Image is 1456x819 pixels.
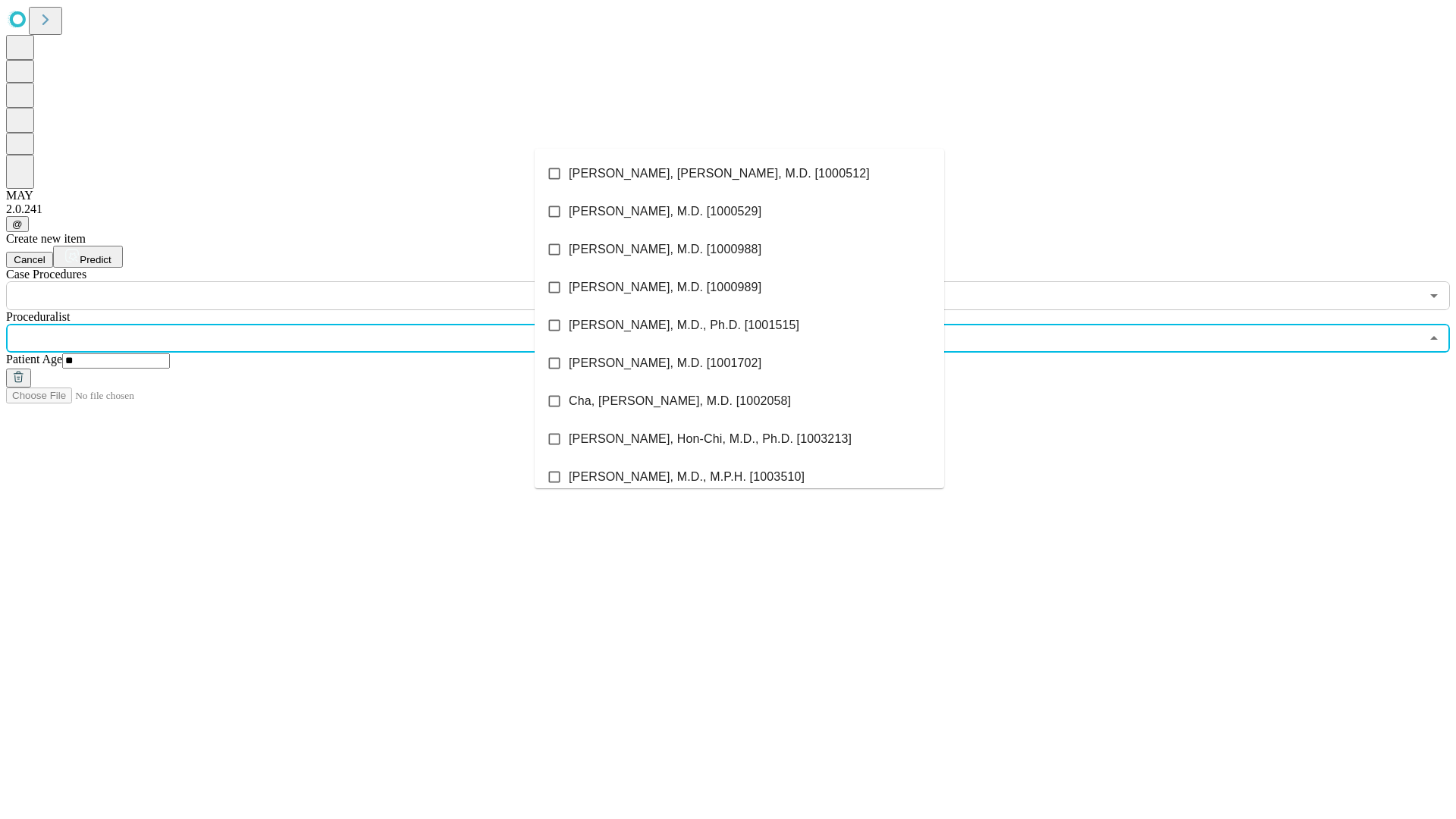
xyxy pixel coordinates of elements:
[6,202,1450,216] div: 2.0.241
[569,202,761,221] span: [PERSON_NAME], M.D. [1000529]
[6,232,86,245] span: Create new item
[6,268,86,281] span: Scheduled Procedure
[6,252,53,268] button: Cancel
[569,278,761,297] span: [PERSON_NAME], M.D. [1000989]
[569,354,761,372] span: [PERSON_NAME], M.D. [1001702]
[569,392,791,410] span: Cha, [PERSON_NAME], M.D. [1002058]
[569,430,852,448] span: [PERSON_NAME], Hon-Chi, M.D., Ph.D. [1003213]
[53,246,123,268] button: Predict
[6,189,1450,202] div: MAY
[14,254,45,265] span: Cancel
[6,310,70,323] span: Proceduralist
[1423,285,1445,306] button: Open
[6,353,62,366] span: Patient Age
[569,240,761,259] span: [PERSON_NAME], M.D. [1000988]
[569,468,805,486] span: [PERSON_NAME], M.D., M.P.H. [1003510]
[1423,328,1445,349] button: Close
[80,254,111,265] span: Predict
[569,165,870,183] span: [PERSON_NAME], [PERSON_NAME], M.D. [1000512]
[569,316,799,334] span: [PERSON_NAME], M.D., Ph.D. [1001515]
[6,216,29,232] button: @
[12,218,23,230] span: @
